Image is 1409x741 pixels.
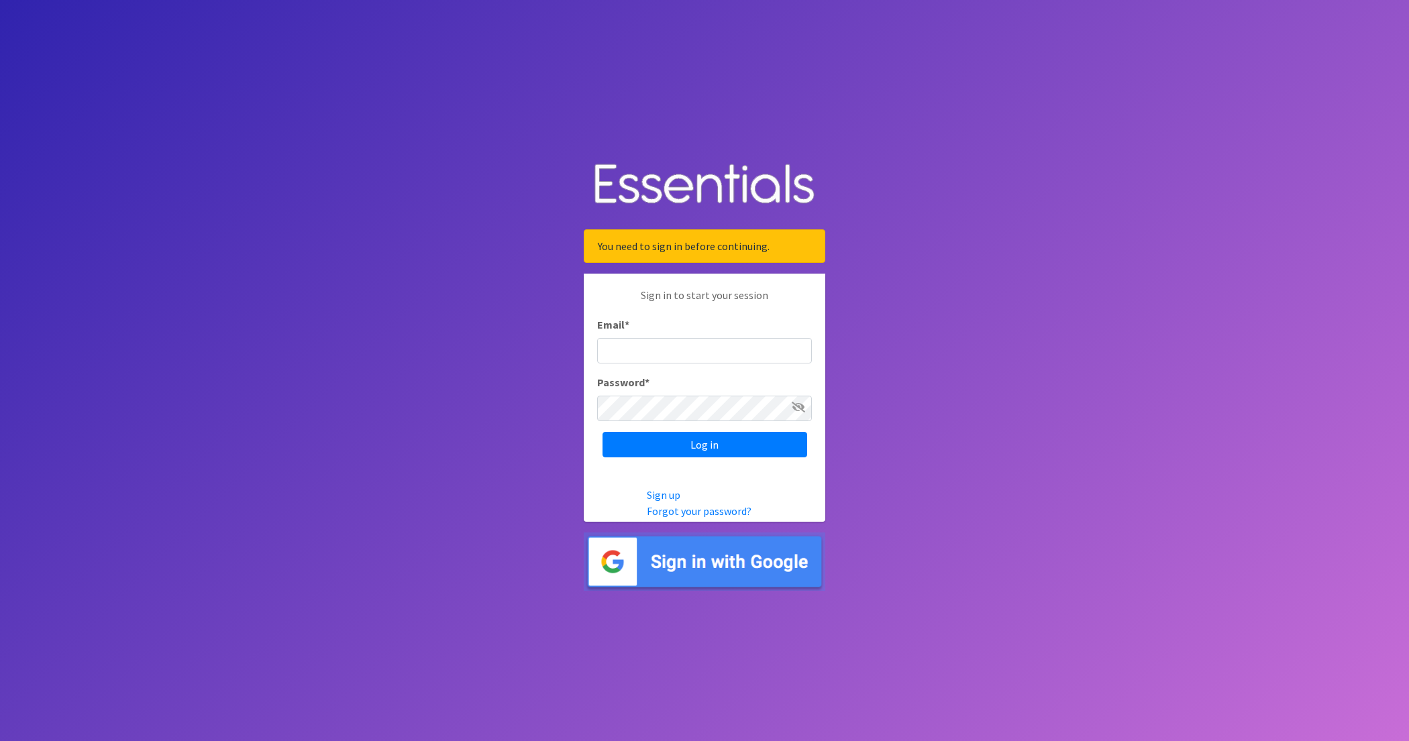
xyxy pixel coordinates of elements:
[603,432,807,457] input: Log in
[647,488,680,502] a: Sign up
[584,229,825,263] div: You need to sign in before continuing.
[645,376,649,389] abbr: required
[584,150,825,219] img: Human Essentials
[647,504,751,518] a: Forgot your password?
[584,532,825,591] img: Sign in with Google
[597,374,649,390] label: Password
[597,287,812,317] p: Sign in to start your session
[625,318,629,331] abbr: required
[597,317,629,333] label: Email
